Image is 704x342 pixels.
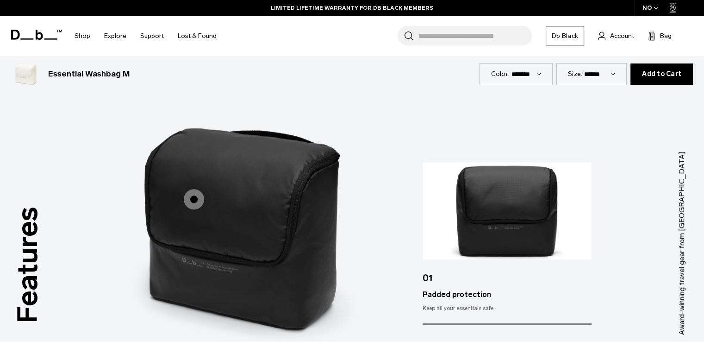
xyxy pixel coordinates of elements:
a: Explore [104,19,126,52]
h3: Features [6,206,49,323]
a: LIMITED LIFETIME WARRANTY FOR DB BLACK MEMBERS [271,4,433,12]
a: Account [598,30,634,41]
button: Add to Cart [630,63,693,85]
div: Keep all your essentials safe. [423,304,592,312]
label: Color: [491,69,510,79]
img: Essential Washbag M Oatmilk [11,59,41,89]
label: Size: [568,69,582,79]
nav: Main Navigation [68,16,224,56]
h3: Essential Washbag M [48,68,130,80]
span: Add to Cart [642,70,681,78]
a: Db Black [546,26,584,45]
span: Bag [660,31,672,41]
span: Account [610,31,634,41]
div: Padded protection [423,289,592,300]
a: Support [140,19,164,52]
button: Bag [648,30,672,41]
div: 01 [423,260,592,289]
a: Lost & Found [178,19,217,52]
a: Shop [75,19,90,52]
